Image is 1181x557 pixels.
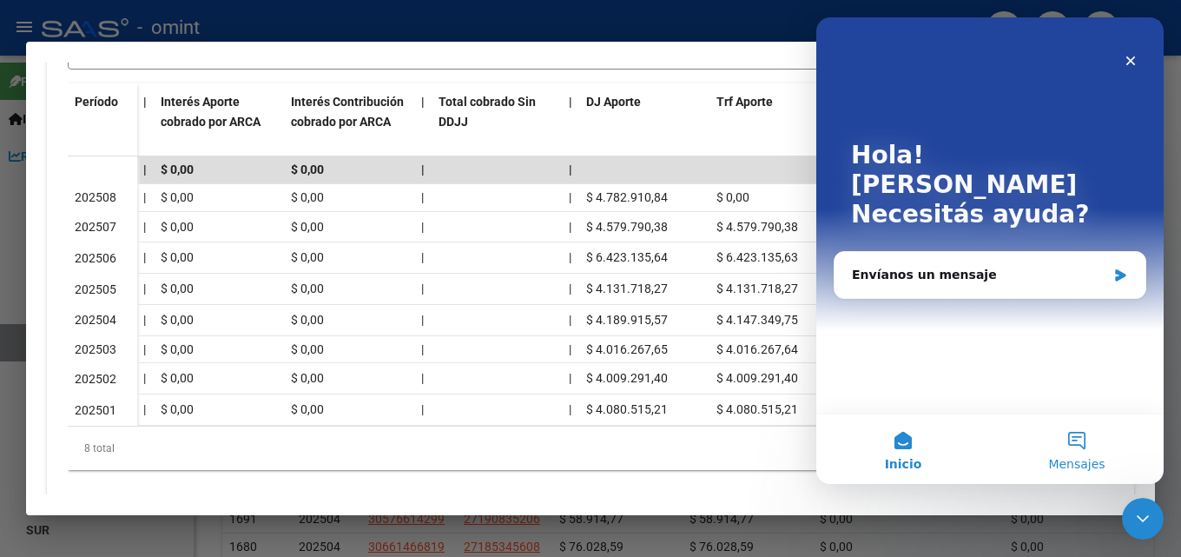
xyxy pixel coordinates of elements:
[716,282,798,295] span: $ 4.131.718,27
[143,402,146,416] span: |
[421,282,424,295] span: |
[569,342,571,356] span: |
[291,342,324,356] span: $ 0,00
[143,220,146,234] span: |
[291,190,324,204] span: $ 0,00
[709,83,840,160] datatable-header-cell: Trf Aporte
[569,313,571,327] span: |
[291,402,324,416] span: $ 0,00
[161,313,194,327] span: $ 0,00
[716,190,749,204] span: $ 0,00
[291,95,404,129] span: Interés Contribución cobrado por ARCA
[161,342,194,356] span: $ 0,00
[291,282,324,295] span: $ 0,00
[421,250,424,264] span: |
[143,95,147,109] span: |
[143,282,146,295] span: |
[75,342,116,356] span: 202503
[569,95,572,109] span: |
[569,162,572,176] span: |
[161,95,261,129] span: Interés Aporte cobrado por ARCA
[291,250,324,264] span: $ 0,00
[432,83,562,160] datatable-header-cell: Total cobrado Sin DDJJ
[161,162,194,176] span: $ 0,00
[421,190,424,204] span: |
[154,83,284,160] datatable-header-cell: Interés Aporte cobrado por ARCA
[716,250,798,264] span: $ 6.423.135,63
[75,282,116,296] span: 202505
[161,402,194,416] span: $ 0,00
[161,371,194,385] span: $ 0,00
[716,220,798,234] span: $ 4.579.790,38
[586,342,668,356] span: $ 4.016.267,65
[143,371,146,385] span: |
[586,313,668,327] span: $ 4.189.915,57
[439,95,536,129] span: Total cobrado Sin DDJJ
[161,282,194,295] span: $ 0,00
[586,250,668,264] span: $ 6.423.135,64
[136,83,154,160] datatable-header-cell: |
[569,220,571,234] span: |
[569,371,571,385] span: |
[716,95,773,109] span: Trf Aporte
[569,250,571,264] span: |
[291,313,324,327] span: $ 0,00
[586,190,668,204] span: $ 4.782.910,84
[75,372,116,386] span: 202502
[75,251,116,265] span: 202506
[579,83,709,160] datatable-header-cell: DJ Aporte
[75,403,116,417] span: 202501
[1122,498,1164,540] iframe: Intercom live chat
[291,371,324,385] span: $ 0,00
[143,162,147,176] span: |
[421,313,424,327] span: |
[586,95,641,109] span: DJ Aporte
[569,402,571,416] span: |
[75,313,116,327] span: 202504
[716,402,798,416] span: $ 4.080.515,21
[143,250,146,264] span: |
[143,342,146,356] span: |
[421,402,424,416] span: |
[716,342,798,356] span: $ 4.016.267,64
[421,371,424,385] span: |
[75,190,116,204] span: 202508
[421,95,425,109] span: |
[161,220,194,234] span: $ 0,00
[284,83,414,160] datatable-header-cell: Interés Contribución cobrado por ARCA
[421,220,424,234] span: |
[161,190,194,204] span: $ 0,00
[586,220,668,234] span: $ 4.579.790,38
[291,162,324,176] span: $ 0,00
[75,95,118,109] span: Período
[421,342,424,356] span: |
[291,220,324,234] span: $ 0,00
[161,250,194,264] span: $ 0,00
[716,313,798,327] span: $ 4.147.349,75
[75,220,116,234] span: 202507
[586,402,668,416] span: $ 4.080.515,21
[569,282,571,295] span: |
[586,282,668,295] span: $ 4.131.718,27
[143,313,146,327] span: |
[414,83,432,160] datatable-header-cell: |
[716,371,798,385] span: $ 4.009.291,40
[421,162,425,176] span: |
[68,427,1113,470] div: 8 total
[562,83,579,160] datatable-header-cell: |
[569,190,571,204] span: |
[586,371,668,385] span: $ 4.009.291,40
[68,83,137,156] datatable-header-cell: Período
[143,190,146,204] span: |
[816,17,1164,484] iframe: Intercom live chat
